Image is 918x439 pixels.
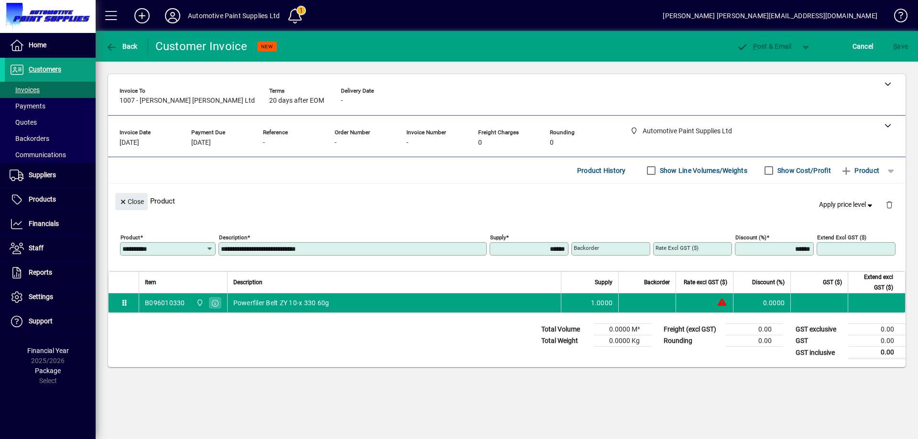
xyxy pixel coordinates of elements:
[127,7,157,24] button: Add
[29,220,59,227] span: Financials
[5,98,96,114] a: Payments
[753,43,757,50] span: P
[155,39,248,54] div: Customer Invoice
[115,193,148,210] button: Close
[5,33,96,57] a: Home
[29,268,52,276] span: Reports
[145,277,156,288] span: Item
[490,234,506,241] mat-label: Supply
[550,139,554,147] span: 0
[113,197,150,205] app-page-header-button: Close
[233,277,262,288] span: Description
[106,43,138,50] span: Back
[893,43,897,50] span: S
[29,195,56,203] span: Products
[191,139,211,147] span: [DATE]
[96,38,148,55] app-page-header-button: Back
[823,277,842,288] span: GST ($)
[119,194,144,210] span: Close
[752,277,785,288] span: Discount (%)
[577,163,626,178] span: Product History
[848,347,906,359] td: 0.00
[5,147,96,163] a: Communications
[27,347,69,354] span: Financial Year
[29,244,44,252] span: Staff
[656,245,699,251] mat-label: Rate excl GST ($)
[5,188,96,212] a: Products
[157,7,188,24] button: Profile
[817,234,866,241] mat-label: Extend excl GST ($)
[536,324,594,335] td: Total Volume
[791,324,848,335] td: GST exclusive
[29,41,46,49] span: Home
[791,335,848,347] td: GST
[663,8,877,23] div: [PERSON_NAME] [PERSON_NAME][EMAIL_ADDRESS][DOMAIN_NAME]
[5,163,96,187] a: Suppliers
[574,245,599,251] mat-label: Backorder
[120,234,140,241] mat-label: Product
[536,335,594,347] td: Total Weight
[5,82,96,98] a: Invoices
[29,65,61,73] span: Customers
[891,38,910,55] button: Save
[219,234,247,241] mat-label: Description
[10,151,66,159] span: Communications
[659,335,726,347] td: Rounding
[10,86,40,94] span: Invoices
[233,298,329,308] span: Powerfiler Belt ZY 10-x 330 60g
[726,324,783,335] td: 0.00
[406,139,408,147] span: -
[735,234,766,241] mat-label: Discount (%)
[5,130,96,147] a: Backorders
[145,298,185,308] div: B096010330
[5,236,96,260] a: Staff
[5,114,96,130] a: Quotes
[852,39,874,54] span: Cancel
[733,293,790,312] td: 0.0000
[573,162,630,179] button: Product History
[35,367,61,375] span: Package
[120,97,255,105] span: 1007 - [PERSON_NAME] [PERSON_NAME] Ltd
[815,196,878,214] button: Apply price level
[194,298,205,308] span: Automotive Paint Supplies Ltd
[776,166,831,175] label: Show Cost/Profit
[878,200,901,209] app-page-header-button: Delete
[850,38,876,55] button: Cancel
[341,97,343,105] span: -
[5,285,96,309] a: Settings
[261,43,273,50] span: NEW
[335,139,337,147] span: -
[684,277,727,288] span: Rate excl GST ($)
[10,118,37,126] span: Quotes
[736,43,792,50] span: ost & Email
[644,277,670,288] span: Backorder
[848,324,906,335] td: 0.00
[103,38,140,55] button: Back
[5,310,96,333] a: Support
[893,39,908,54] span: ave
[878,193,901,216] button: Delete
[108,183,906,218] div: Product
[269,97,324,105] span: 20 days after EOM
[819,200,874,210] span: Apply price level
[594,324,651,335] td: 0.0000 M³
[659,324,726,335] td: Freight (excl GST)
[263,139,265,147] span: -
[5,212,96,236] a: Financials
[188,8,280,23] div: Automotive Paint Supplies Ltd
[29,171,56,179] span: Suppliers
[732,38,797,55] button: Post & Email
[658,166,747,175] label: Show Line Volumes/Weights
[591,298,613,308] span: 1.0000
[841,163,879,178] span: Product
[726,335,783,347] td: 0.00
[836,162,884,179] button: Product
[478,139,482,147] span: 0
[120,139,139,147] span: [DATE]
[29,317,53,325] span: Support
[887,2,906,33] a: Knowledge Base
[29,293,53,300] span: Settings
[791,347,848,359] td: GST inclusive
[594,335,651,347] td: 0.0000 Kg
[5,261,96,285] a: Reports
